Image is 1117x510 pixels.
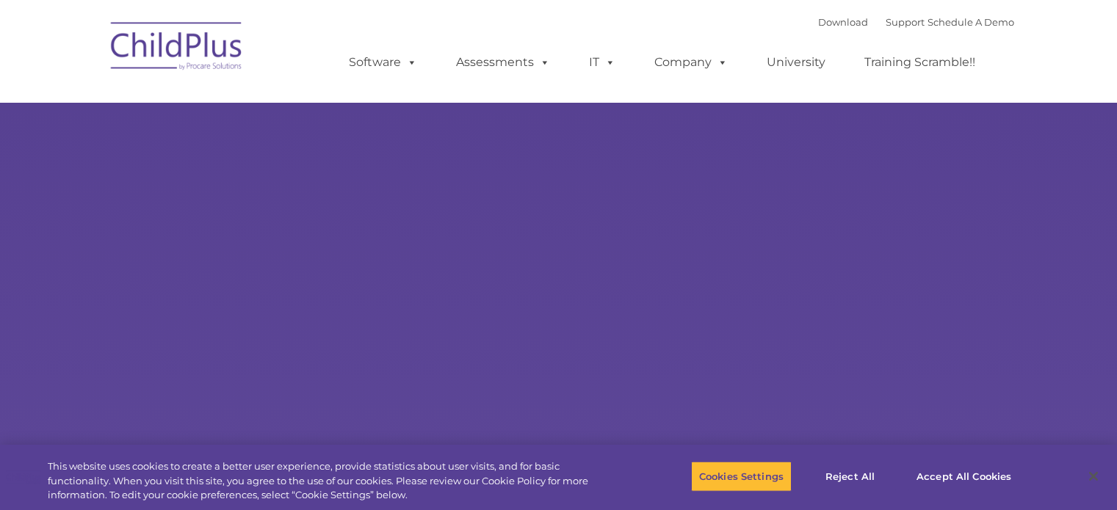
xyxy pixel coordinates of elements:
[104,12,250,85] img: ChildPlus by Procare Solutions
[818,16,1014,28] font: |
[752,48,840,77] a: University
[818,16,868,28] a: Download
[574,48,630,77] a: IT
[850,48,990,77] a: Training Scramble!!
[908,461,1019,492] button: Accept All Cookies
[640,48,742,77] a: Company
[48,459,615,503] div: This website uses cookies to create a better user experience, provide statistics about user visit...
[691,461,792,492] button: Cookies Settings
[886,16,925,28] a: Support
[928,16,1014,28] a: Schedule A Demo
[334,48,432,77] a: Software
[804,461,896,492] button: Reject All
[1077,460,1110,492] button: Close
[441,48,565,77] a: Assessments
